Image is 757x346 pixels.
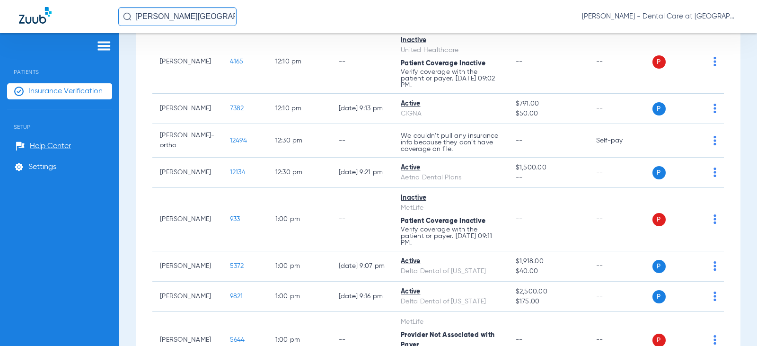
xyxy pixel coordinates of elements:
[28,87,103,96] span: Insurance Verification
[582,12,738,21] span: [PERSON_NAME] - Dental Care at [GEOGRAPHIC_DATA]
[152,251,222,282] td: [PERSON_NAME]
[230,58,244,65] span: 4165
[589,188,652,251] td: --
[28,162,56,172] span: Settings
[589,94,652,124] td: --
[230,137,247,144] span: 12494
[516,216,523,222] span: --
[401,45,501,55] div: United Healthcare
[331,94,394,124] td: [DATE] 9:13 PM
[516,137,523,144] span: --
[589,124,652,158] td: Self-pay
[589,30,652,94] td: --
[516,163,581,173] span: $1,500.00
[123,12,132,21] img: Search Icon
[401,287,501,297] div: Active
[401,203,501,213] div: MetLife
[7,109,112,130] span: Setup
[7,54,112,75] span: Patients
[516,173,581,183] span: --
[401,218,485,224] span: Patient Coverage Inactive
[516,297,581,307] span: $175.00
[152,124,222,158] td: [PERSON_NAME]-ortho
[152,30,222,94] td: [PERSON_NAME]
[401,193,501,203] div: Inactive
[331,188,394,251] td: --
[652,55,666,69] span: P
[268,188,331,251] td: 1:00 PM
[713,136,716,145] img: group-dot-blue.svg
[652,260,666,273] span: P
[652,166,666,179] span: P
[230,105,244,112] span: 7382
[516,337,523,343] span: --
[401,99,501,109] div: Active
[230,216,240,222] span: 933
[331,158,394,188] td: [DATE] 9:21 PM
[516,287,581,297] span: $2,500.00
[268,30,331,94] td: 12:10 PM
[16,142,71,151] a: Help Center
[401,69,501,89] p: Verify coverage with the patient or payer. [DATE] 09:02 PM.
[401,109,501,119] div: CIGNA
[713,214,716,224] img: group-dot-blue.svg
[516,99,581,109] span: $791.00
[652,213,666,226] span: P
[401,266,501,276] div: Delta Dental of [US_STATE]
[19,7,52,24] img: Zuub Logo
[516,109,581,119] span: $50.00
[331,282,394,312] td: [DATE] 9:16 PM
[516,58,523,65] span: --
[713,335,716,345] img: group-dot-blue.svg
[152,282,222,312] td: [PERSON_NAME]
[230,169,246,176] span: 12134
[152,188,222,251] td: [PERSON_NAME]
[268,251,331,282] td: 1:00 PM
[230,293,243,300] span: 9821
[401,163,501,173] div: Active
[152,158,222,188] td: [PERSON_NAME]
[652,102,666,115] span: P
[713,292,716,301] img: group-dot-blue.svg
[268,94,331,124] td: 12:10 PM
[589,251,652,282] td: --
[30,142,71,151] span: Help Center
[401,317,501,327] div: MetLife
[713,168,716,177] img: group-dot-blue.svg
[401,257,501,266] div: Active
[331,30,394,94] td: --
[118,7,237,26] input: Search for patients
[331,124,394,158] td: --
[401,60,485,67] span: Patient Coverage Inactive
[268,282,331,312] td: 1:00 PM
[401,173,501,183] div: Aetna Dental Plans
[401,133,501,152] p: We couldn’t pull any insurance info because they don’t have coverage on file.
[401,297,501,307] div: Delta Dental of [US_STATE]
[589,282,652,312] td: --
[331,251,394,282] td: [DATE] 9:07 PM
[713,57,716,66] img: group-dot-blue.svg
[713,104,716,113] img: group-dot-blue.svg
[401,35,501,45] div: Inactive
[97,40,112,52] img: hamburger-icon
[401,226,501,246] p: Verify coverage with the patient or payer. [DATE] 09:11 PM.
[230,337,245,343] span: 5644
[652,290,666,303] span: P
[516,266,581,276] span: $40.00
[268,124,331,158] td: 12:30 PM
[713,261,716,271] img: group-dot-blue.svg
[589,158,652,188] td: --
[268,158,331,188] td: 12:30 PM
[230,263,244,269] span: 5372
[516,257,581,266] span: $1,918.00
[152,94,222,124] td: [PERSON_NAME]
